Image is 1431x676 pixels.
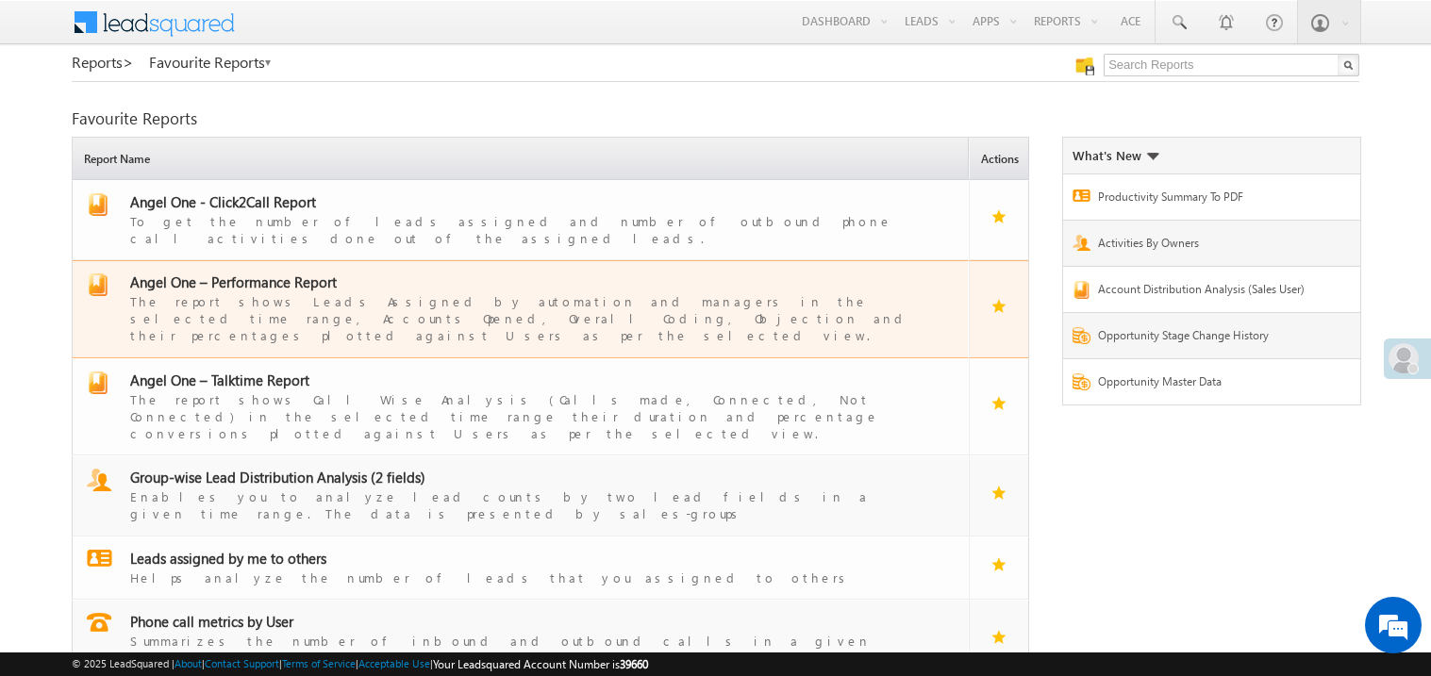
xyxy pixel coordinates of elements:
input: Search Reports [1104,54,1359,76]
span: © 2025 LeadSquared | | | | | [72,655,648,673]
a: Productivity Summary To PDF [1098,189,1319,210]
a: Contact Support [205,657,279,669]
span: Angel One – Performance Report [130,272,337,291]
img: What's new [1146,153,1159,160]
span: Report Name [77,140,968,179]
span: Phone call metrics by User [130,612,293,631]
a: report Angel One - Click2Call ReportTo get the number of leads assigned and number of outbound ph... [82,193,960,247]
div: The report shows Leads Assigned by automation and managers in the selected time range, Accounts O... [130,291,934,344]
span: Leads assigned by me to others [130,549,326,568]
span: Angel One - Click2Call Report [130,192,316,211]
a: report Phone call metrics by UserSummarizes the number of inbound and outbound calls in a given t... [82,613,960,667]
a: report Group-wise Lead Distribution Analysis (2 fields)Enables you to analyze lead counts by two ... [82,469,960,522]
span: > [123,51,134,73]
img: Report [1073,373,1090,390]
a: report Angel One – Talktime ReportThe report shows Call Wise Analysis (Calls made, Connected, Not... [82,371,960,442]
img: Report [1073,190,1090,202]
img: report [87,371,109,394]
div: To get the number of leads assigned and number of outbound phone call activities done out of the ... [130,211,934,247]
img: report [87,273,109,296]
a: report Leads assigned by me to othersHelps analyze the number of leads that you assigned to others [82,550,960,586]
a: Terms of Service [282,657,356,669]
a: Account Distribution Analysis (Sales User) [1098,281,1319,303]
div: Favourite Reports [72,110,1359,127]
div: Helps analyze the number of leads that you assigned to others [130,568,934,586]
span: Actions [974,140,1028,179]
a: Opportunity Master Data [1098,373,1319,395]
img: report [87,193,109,216]
img: Report [1073,327,1090,344]
a: About [175,657,202,669]
div: What's New [1073,147,1159,164]
div: Enables you to analyze lead counts by two lead fields in a given time range. The data is presente... [130,486,934,522]
a: Acceptable Use [358,657,430,669]
a: Favourite Reports [149,54,273,71]
div: Summarizes the number of inbound and outbound calls in a given timeperiod by users [130,631,934,667]
a: report Angel One – Performance ReportThe report shows Leads Assigned by automation and managers i... [82,273,960,344]
img: report [87,550,112,567]
a: Reports> [72,54,134,71]
a: Opportunity Stage Change History [1098,327,1319,349]
img: Report [1073,235,1090,251]
a: Activities By Owners [1098,235,1319,256]
img: Manage all your saved reports! [1075,57,1094,75]
span: Your Leadsquared Account Number is [433,657,648,671]
span: Group-wise Lead Distribution Analysis (2 fields) [130,468,425,486]
span: 39660 [620,657,648,671]
img: Report [1073,281,1090,299]
img: report [87,469,111,491]
img: report [87,613,111,632]
div: The report shows Call Wise Analysis (Calls made, Connected, Not Connected) in the selected time r... [130,389,934,442]
span: Angel One – Talktime Report [130,371,309,389]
